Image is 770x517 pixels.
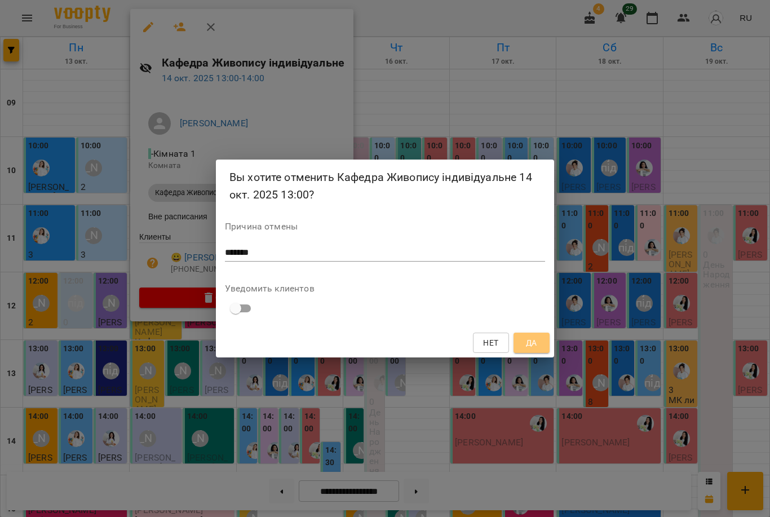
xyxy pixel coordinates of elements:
[483,336,498,350] span: Нет
[229,169,541,204] h2: Вы хотите отменить Кафедра Живопису індивідуальне 14 окт. 2025 13:00?
[473,333,509,353] button: Нет
[514,333,550,353] button: Да
[225,284,545,293] label: Уведомить клиентов
[526,336,537,350] span: Да
[225,222,545,231] label: Причина отмены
